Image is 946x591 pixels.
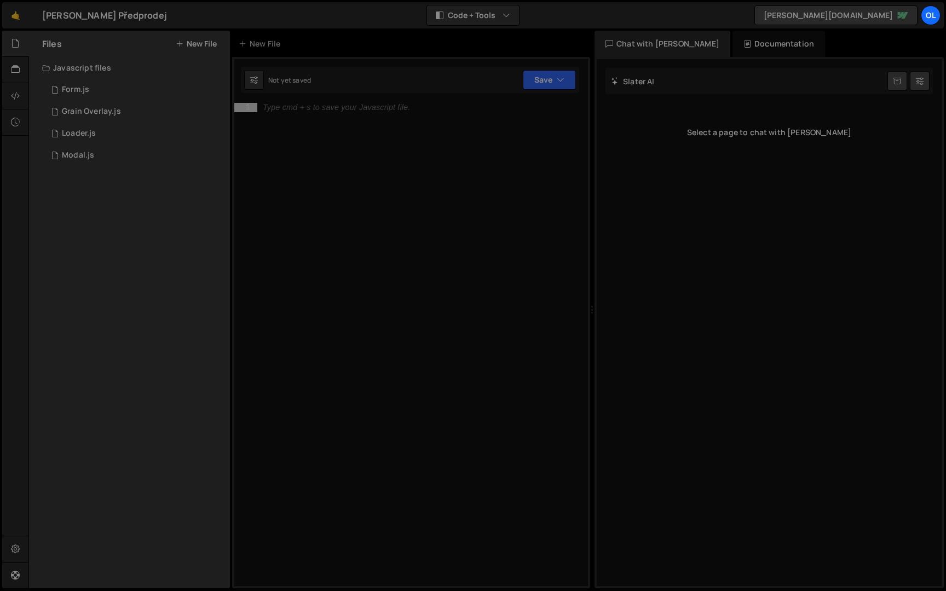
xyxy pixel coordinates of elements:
[42,101,230,123] div: 15454/40771.js
[263,103,410,112] div: Type cmd + s to save your Javascript file.
[42,144,230,166] div: 15454/40772.js
[611,76,655,86] h2: Slater AI
[62,107,121,117] div: Grain Overlay.js
[42,79,230,101] div: 15454/43901.js
[42,38,62,50] h2: Files
[62,85,89,95] div: Form.js
[921,5,941,25] a: Ol
[62,150,94,160] div: Modal.js
[234,103,257,112] div: 1
[754,5,918,25] a: [PERSON_NAME][DOMAIN_NAME]
[732,31,825,57] div: Documentation
[29,57,230,79] div: Javascript files
[239,38,285,49] div: New File
[2,2,29,28] a: 🤙
[62,129,96,138] div: Loader.js
[427,5,519,25] button: Code + Tools
[176,39,217,48] button: New File
[268,76,311,85] div: Not yet saved
[42,123,230,144] div: 15454/40773.js
[595,31,730,57] div: Chat with [PERSON_NAME]
[42,9,167,22] div: [PERSON_NAME] Předprodej
[523,70,576,90] button: Save
[605,111,933,154] div: Select a page to chat with [PERSON_NAME]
